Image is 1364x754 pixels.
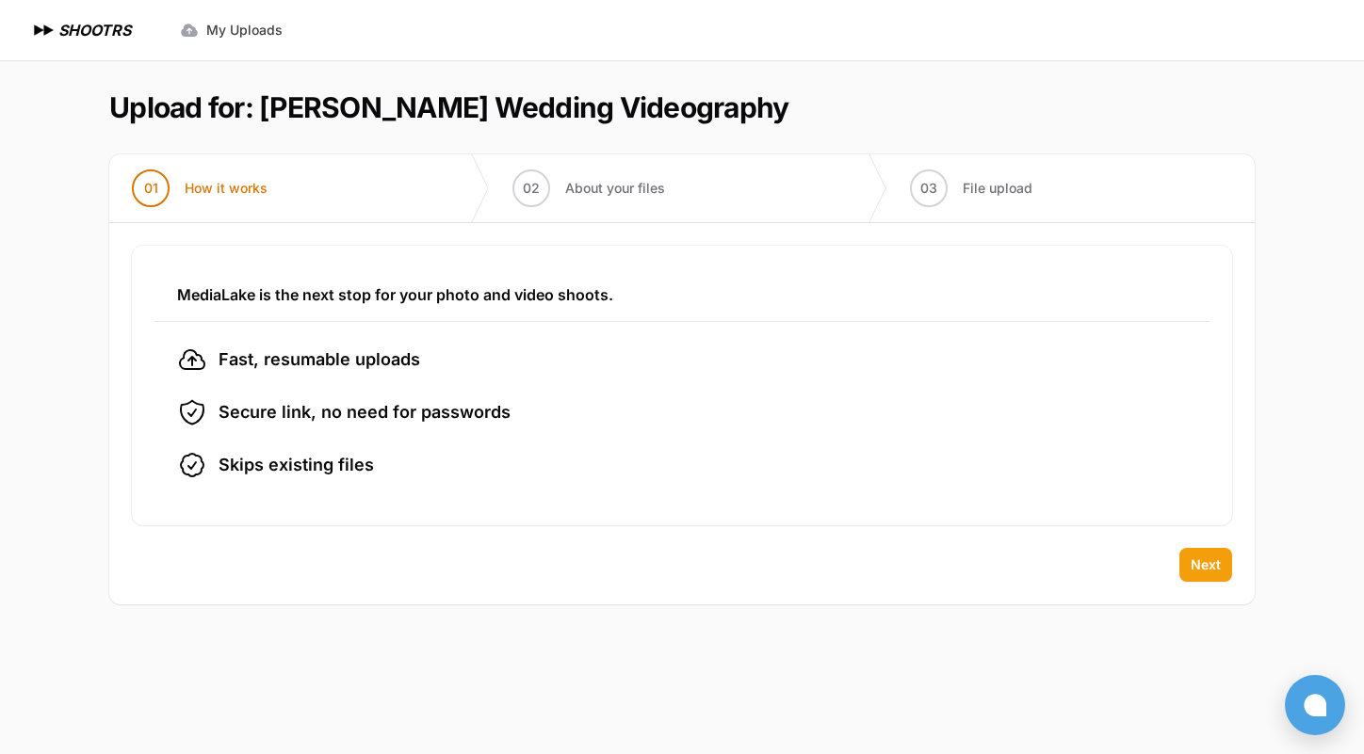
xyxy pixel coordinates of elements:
[206,21,283,40] span: My Uploads
[109,154,290,222] button: 01 How it works
[185,179,268,198] span: How it works
[219,399,511,425] span: Secure link, no need for passwords
[58,19,131,41] h1: SHOOTRS
[144,179,158,198] span: 01
[177,283,1187,306] h3: MediaLake is the next stop for your photo and video shoots.
[30,19,131,41] a: SHOOTRS SHOOTRS
[920,179,937,198] span: 03
[219,452,374,478] span: Skips existing files
[1285,675,1345,735] button: Open chat window
[523,179,540,198] span: 02
[1191,555,1221,574] span: Next
[1179,548,1232,582] button: Next
[169,13,294,47] a: My Uploads
[565,179,665,198] span: About your files
[963,179,1032,198] span: File upload
[490,154,688,222] button: 02 About your files
[219,346,420,373] span: Fast, resumable uploads
[109,90,788,124] h1: Upload for: [PERSON_NAME] Wedding Videography
[30,19,58,41] img: SHOOTRS
[887,154,1055,222] button: 03 File upload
